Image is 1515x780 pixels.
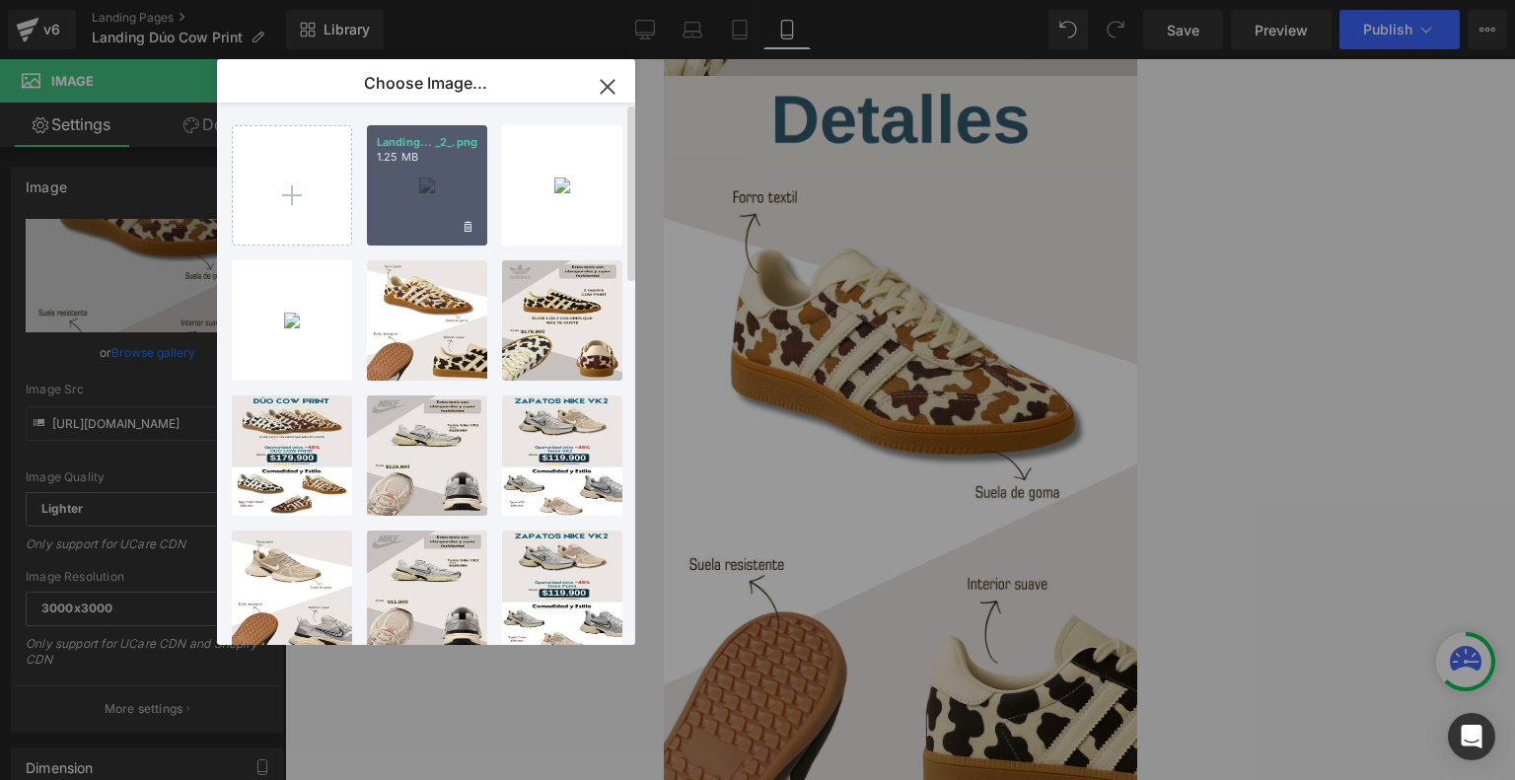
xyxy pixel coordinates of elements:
img: 2c4f3777-9cc1-43ef-83ce-b17b800db810 [554,177,570,193]
p: Choose Image... [364,73,487,93]
img: 5d721668-a58e-447e-97d6-ae9d711f5f19 [284,313,300,328]
p: Landing... _2_.png [377,135,477,150]
div: Open Intercom Messenger [1448,713,1495,760]
p: 1.25 MB [377,150,477,165]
